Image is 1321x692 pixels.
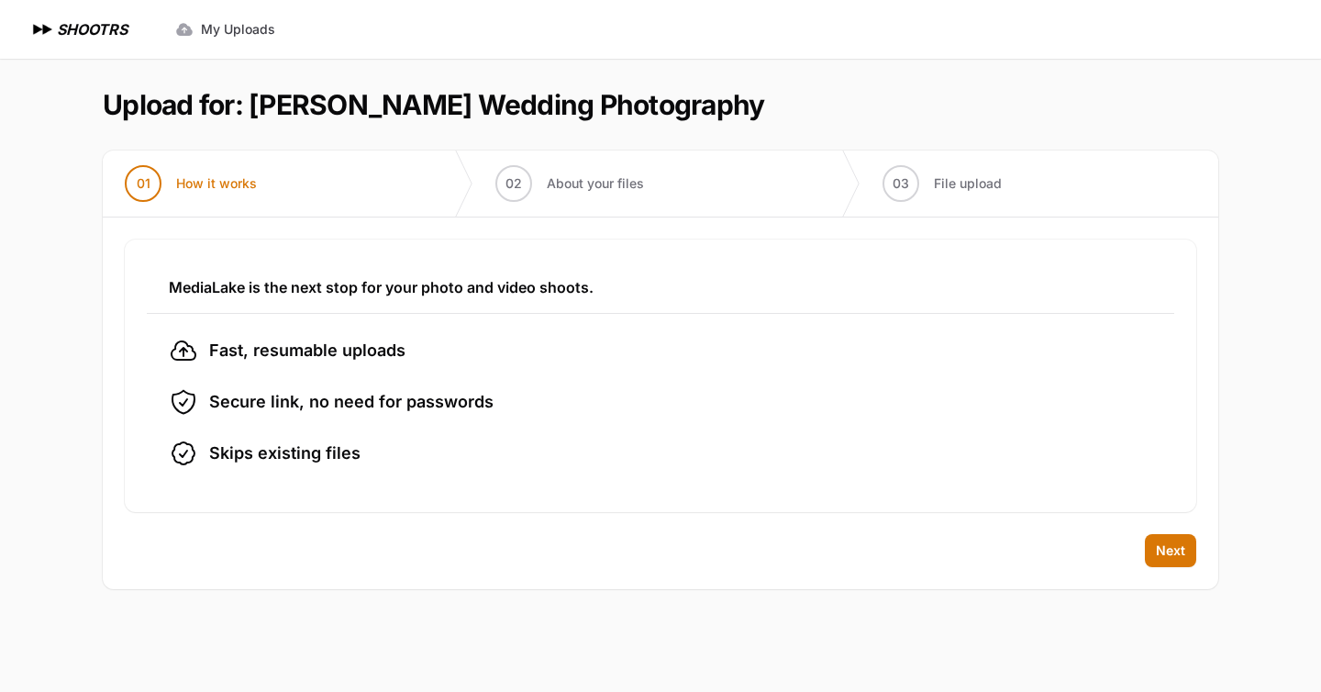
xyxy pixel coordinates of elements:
span: Next [1156,541,1185,560]
a: My Uploads [164,13,286,46]
img: SHOOTRS [29,18,57,40]
h3: MediaLake is the next stop for your photo and video shoots. [169,276,1152,298]
button: 01 How it works [103,151,279,217]
span: 02 [505,174,522,193]
span: 01 [137,174,150,193]
button: 03 File upload [860,151,1024,217]
span: Fast, resumable uploads [209,338,405,363]
span: Secure link, no need for passwords [209,389,494,415]
span: My Uploads [201,20,275,39]
span: About your files [547,174,644,193]
button: Next [1145,534,1196,567]
button: 02 About your files [473,151,666,217]
h1: Upload for: [PERSON_NAME] Wedding Photography [103,88,764,121]
span: Skips existing files [209,441,361,466]
span: 03 [893,174,909,193]
a: SHOOTRS SHOOTRS [29,18,128,40]
h1: SHOOTRS [57,18,128,40]
span: How it works [176,174,257,193]
span: File upload [934,174,1002,193]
